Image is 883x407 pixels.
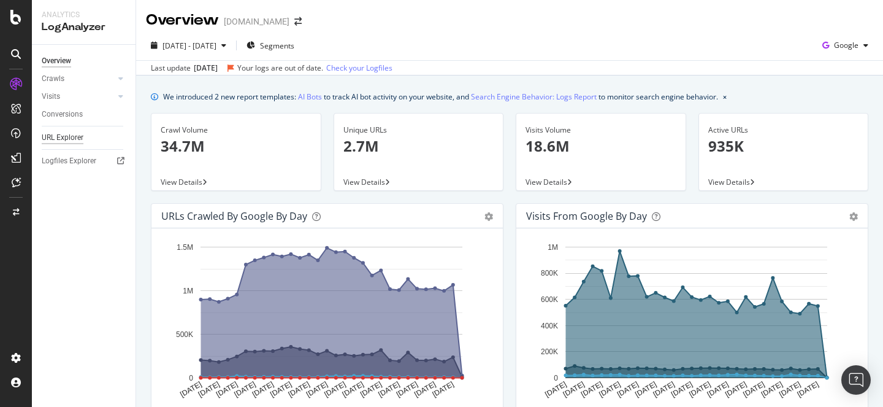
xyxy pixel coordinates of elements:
a: Search Engine Behavior: Logs Report [471,90,597,103]
div: arrow-right-arrow-left [294,17,302,26]
text: [DATE] [359,380,383,399]
div: Conversions [42,108,83,121]
text: 400K [541,322,558,330]
div: Open Intercom Messenger [841,365,871,395]
text: [DATE] [305,380,329,399]
div: Overview [42,55,71,68]
p: 935K [708,136,859,157]
div: Last update [151,63,392,74]
text: [DATE] [796,380,820,399]
p: 2.7M [343,136,494,157]
text: [DATE] [269,380,293,399]
text: [DATE] [395,380,419,399]
text: 1M [548,243,558,252]
text: [DATE] [543,380,568,399]
text: [DATE] [760,380,784,399]
text: 1.5M [177,243,193,252]
a: Crawls [42,72,115,85]
text: [DATE] [197,380,221,399]
div: Visits [42,90,60,103]
a: Check your Logfiles [326,63,392,74]
text: [DATE] [233,380,258,399]
button: [DATE] - [DATE] [146,36,231,55]
span: View Details [343,177,385,187]
div: Your logs are out of date. [237,63,323,74]
div: Visits Volume [526,125,676,136]
text: 600K [541,295,558,304]
text: [DATE] [616,380,640,399]
a: Visits [42,90,115,103]
div: Crawls [42,72,64,85]
text: [DATE] [670,380,694,399]
text: 0 [189,374,193,382]
div: Analytics [42,10,126,20]
div: [DATE] [194,63,218,74]
a: AI Bots [298,90,322,103]
div: info banner [151,90,868,103]
text: [DATE] [742,380,766,399]
div: Active URLs [708,125,859,136]
div: URL Explorer [42,131,83,144]
text: [DATE] [178,380,203,399]
a: Logfiles Explorer [42,155,127,168]
div: LogAnalyzer [42,20,126,34]
div: Overview [146,10,219,31]
a: URL Explorer [42,131,127,144]
text: [DATE] [431,380,456,399]
div: Crawl Volume [161,125,312,136]
text: [DATE] [251,380,275,399]
a: Overview [42,55,127,68]
text: [DATE] [579,380,604,399]
text: [DATE] [687,380,712,399]
text: [DATE] [778,380,802,399]
div: URLs Crawled by Google by day [161,210,307,222]
text: [DATE] [323,380,347,399]
text: [DATE] [287,380,312,399]
button: Segments [242,36,299,55]
text: 1M [183,287,193,295]
span: [DATE] - [DATE] [162,41,216,51]
div: Logfiles Explorer [42,155,96,168]
span: View Details [526,177,567,187]
text: 800K [541,269,558,278]
span: View Details [708,177,750,187]
text: [DATE] [724,380,748,399]
a: Conversions [42,108,127,121]
text: [DATE] [562,380,586,399]
span: Segments [260,41,294,51]
p: 18.6M [526,136,676,157]
div: Unique URLs [343,125,494,136]
text: [DATE] [215,380,239,399]
text: [DATE] [377,380,402,399]
text: 500K [176,330,193,339]
text: [DATE] [633,380,658,399]
span: Google [834,40,858,50]
p: 34.7M [161,136,312,157]
div: Visits from Google by day [526,210,647,222]
button: close banner [720,88,730,106]
div: gear [484,212,493,221]
div: gear [849,212,858,221]
text: [DATE] [598,380,622,399]
div: We introduced 2 new report templates: to track AI bot activity on your website, and to monitor se... [163,90,718,103]
text: [DATE] [652,380,676,399]
span: View Details [161,177,202,187]
text: [DATE] [413,380,437,399]
text: [DATE] [706,380,730,399]
text: 0 [554,374,558,382]
text: [DATE] [341,380,365,399]
div: [DOMAIN_NAME] [224,15,289,28]
button: Google [817,36,873,55]
text: 200K [541,347,558,356]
